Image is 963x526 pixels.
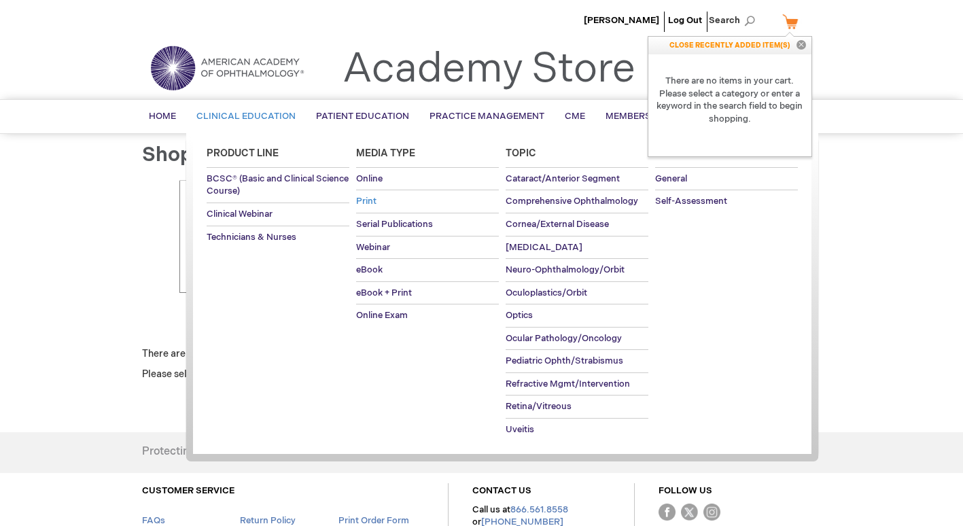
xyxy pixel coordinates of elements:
a: FOLLOW US [659,485,712,496]
a: Log Out [668,15,702,26]
span: Neuro-Ophthalmology/Orbit [506,264,625,275]
a: [PERSON_NAME] [584,15,659,26]
span: BCSC® (Basic and Clinical Science Course) [207,173,349,197]
span: Cornea/External Disease [506,219,609,230]
span: Refractive Mgmt/Intervention [506,379,630,389]
span: Clinical Education [196,111,296,122]
span: CME [565,111,585,122]
a: CONTACT US [472,485,531,496]
h4: Protecting Sight. Empowering Lives.® [142,446,330,458]
span: Cataract/Anterior Segment [506,173,620,184]
a: FAQs [142,515,165,526]
span: eBook + Print [356,287,412,298]
img: instagram [703,504,720,521]
span: Self-Assessment [655,196,727,207]
span: Uveitis [506,424,534,435]
span: Serial Publications [356,219,433,230]
span: Webinar [356,242,390,253]
a: Print Order Form [338,515,409,526]
span: Ocular Pathology/Oncology [506,333,622,344]
span: Shopping Cart [142,143,284,167]
p: CLOSE RECENTLY ADDED ITEM(S) [648,37,811,54]
span: Search [709,7,760,34]
span: General [655,173,687,184]
img: Twitter [681,504,698,521]
p: There are no items in your shopping cart. [142,347,822,361]
span: Online [356,173,383,184]
span: Practice Management [430,111,544,122]
span: Oculoplastics/Orbit [506,287,587,298]
span: Patient Education [316,111,409,122]
span: eBook [356,264,383,275]
p: Please select a category or enter a keyword in the search field or click to continue shopping. [142,368,822,381]
span: Pediatric Ophth/Strabismus [506,355,623,366]
span: Cme [655,147,678,159]
span: Comprehensive Ophthalmology [506,196,638,207]
span: Technicians & Nurses [207,232,296,243]
a: Return Policy [240,515,296,526]
a: Academy Store [343,45,635,94]
span: Product Line [207,147,279,159]
a: 866.561.8558 [510,504,568,515]
span: Topic [506,147,536,159]
span: Retina/Vitreous [506,401,572,412]
img: Facebook [659,504,676,521]
a: CUSTOMER SERVICE [142,485,234,496]
span: Membership [606,111,667,122]
span: Home [149,111,176,122]
span: [MEDICAL_DATA] [506,242,582,253]
span: Clinical Webinar [207,209,273,220]
strong: There are no items in your cart. Please select a category or enter a keyword in the search field ... [648,54,811,145]
span: Print [356,196,377,207]
span: Online Exam [356,310,408,321]
span: Media Type [356,147,415,159]
span: Optics [506,310,533,321]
